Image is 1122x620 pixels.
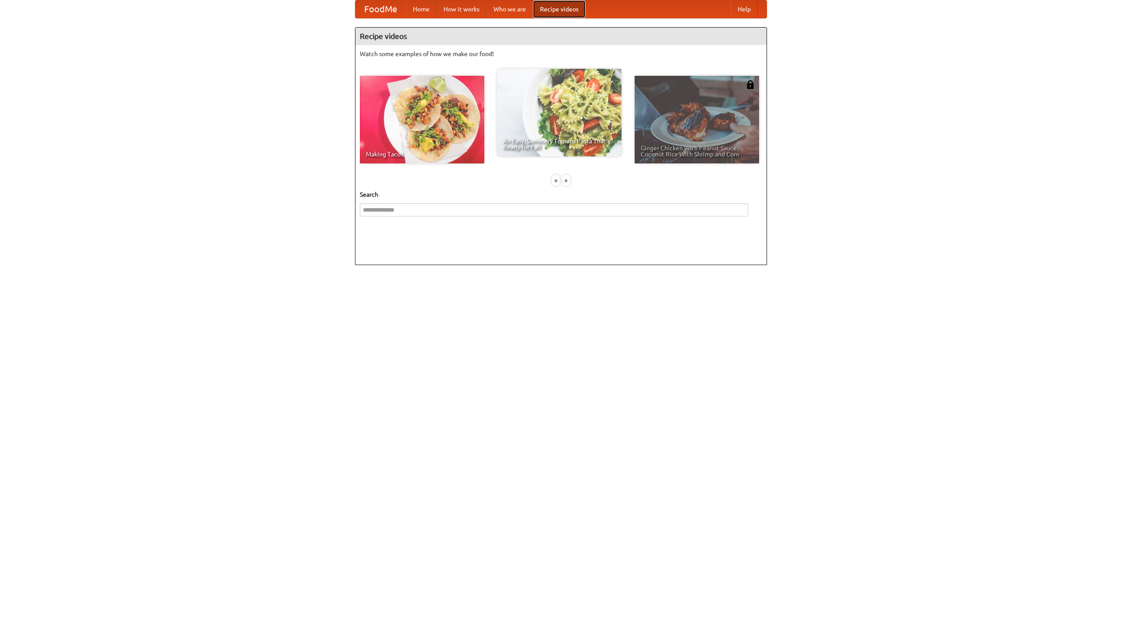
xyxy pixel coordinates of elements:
a: FoodMe [355,0,406,18]
a: An Easy, Summery Tomato Pasta That's Ready for Fall [497,69,621,156]
span: An Easy, Summery Tomato Pasta That's Ready for Fall [503,138,615,150]
img: 483408.png [746,80,755,89]
a: Home [406,0,437,18]
span: Making Tacos [366,151,478,157]
a: Making Tacos [360,76,484,163]
a: Recipe videos [533,0,586,18]
a: How it works [437,0,486,18]
a: Who we are [486,0,533,18]
a: Help [731,0,758,18]
h5: Search [360,190,762,199]
div: « [552,175,560,186]
h4: Recipe videos [355,28,767,45]
div: » [562,175,570,186]
p: Watch some examples of how we make our food! [360,50,762,58]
